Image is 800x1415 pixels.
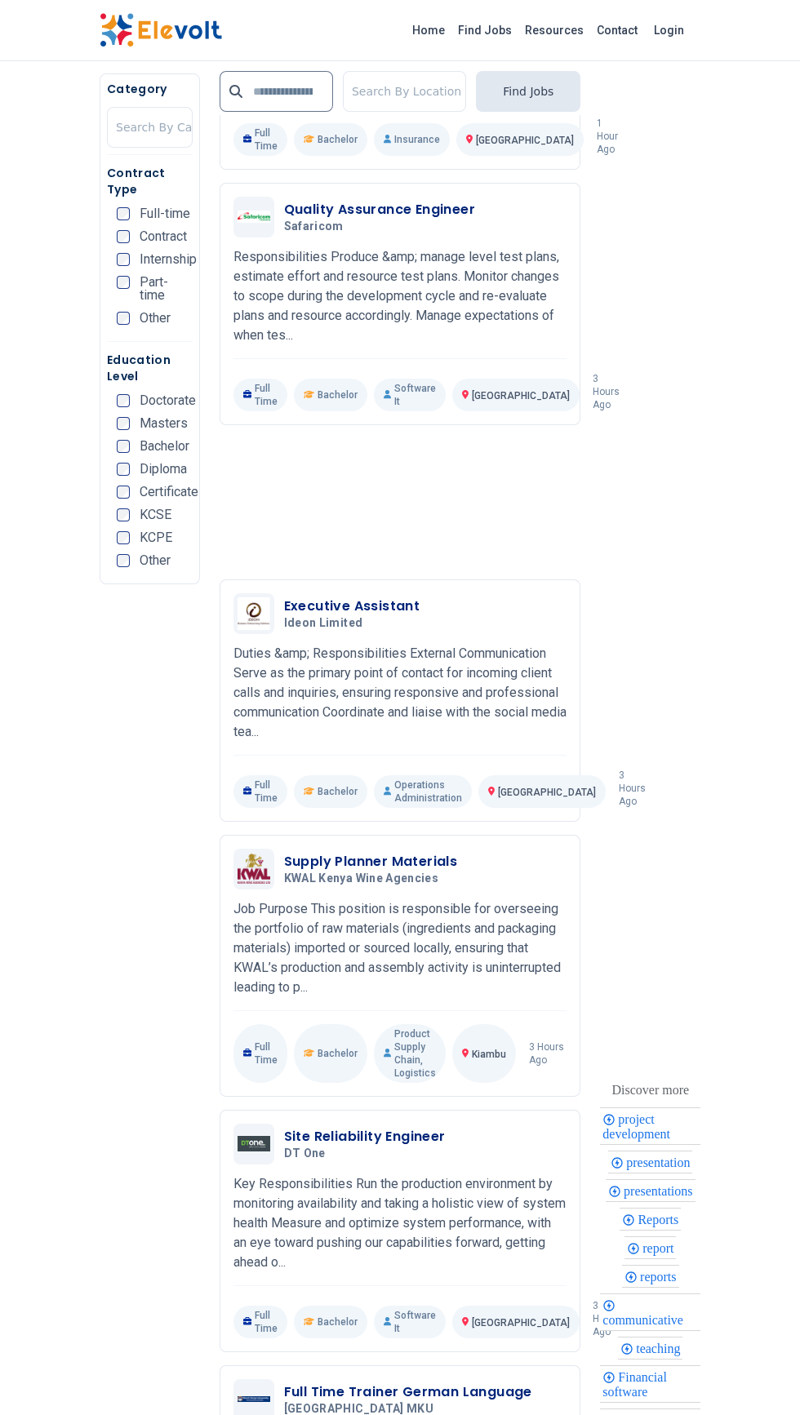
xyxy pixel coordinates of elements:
p: Product Supply Chain, Logistics [374,1024,446,1083]
span: Contract [140,230,187,243]
span: Safaricom [284,220,344,234]
img: Elevolt [100,13,222,47]
p: Full Time [233,379,288,411]
span: Ideon Limited [284,616,363,631]
span: Other [140,312,171,325]
span: [GEOGRAPHIC_DATA] [472,390,570,401]
p: 3 hours ago [529,1040,567,1067]
input: Contract [117,230,130,243]
p: Insurance [374,123,450,156]
span: Bachelor [140,440,189,453]
h3: Executive Assistant [284,597,420,616]
a: Home [406,17,451,43]
h3: Full Time Trainer German Language [284,1382,532,1402]
h3: Supply Planner Materials [284,852,458,872]
span: Bachelor [318,133,358,146]
div: teaching [618,1337,682,1360]
a: DT OneSite Reliability EngineerDT OneKey Responsibilities Run the production environment by monit... [233,1124,567,1338]
input: Other [117,554,130,567]
h5: Category [107,81,193,97]
a: Contact [590,17,644,43]
a: SafaricomQuality Assurance EngineerSafaricomResponsibilities Produce &amp; manage level test plan... [233,197,567,411]
span: project development [602,1112,675,1141]
p: Software It [374,1306,446,1338]
span: DT One [284,1147,326,1161]
p: Software It [374,379,446,411]
p: Key Responsibilities Run the production environment by monitoring availability and taking a holis... [233,1174,567,1272]
div: project development [600,1107,700,1145]
h5: Education Level [107,352,193,384]
img: KWAL Kenya Wine Agencies [238,854,270,884]
span: [GEOGRAPHIC_DATA] [472,1317,570,1329]
input: Other [117,312,130,325]
p: Full Time [233,1024,288,1083]
span: teaching [636,1342,685,1355]
input: KCPE [117,531,130,544]
span: Kiambu [472,1049,506,1060]
p: Full Time [233,775,288,808]
input: Full-time [117,207,130,220]
div: reports [622,1265,678,1288]
div: Financial software [600,1365,700,1403]
input: Diploma [117,463,130,476]
span: Bachelor [318,785,358,798]
iframe: Advertisement [100,597,200,1087]
span: Financial software [602,1370,667,1399]
img: Mount Kenya University MKU [238,1396,270,1403]
span: Bachelor [318,388,358,401]
input: Masters [117,417,130,430]
h5: Contract Type [107,165,193,197]
span: Full-time [140,207,190,220]
input: Internship [117,253,130,266]
h3: Site Reliability Engineer [284,1127,446,1147]
a: Find Jobs [451,17,518,43]
input: Doctorate [117,394,130,407]
p: 3 hours ago [593,1299,620,1338]
span: Certificate [140,486,198,499]
span: Part-time [140,276,193,302]
span: presentations [624,1184,697,1198]
span: report [642,1241,678,1255]
p: 3 hours ago [593,372,620,411]
h3: Quality Assurance Engineer [284,200,475,220]
p: Operations Administration [374,775,472,808]
p: Full Time [233,1306,288,1338]
span: Reports [638,1213,683,1226]
span: presentation [626,1156,695,1169]
img: DT One [238,1136,270,1151]
input: Certificate [117,486,130,499]
p: Full Time [233,123,288,156]
p: Responsibilities Produce &amp; manage level test plans, estimate effort and resource test plans. ... [233,247,567,345]
span: Other [140,554,171,567]
span: Bachelor [318,1047,358,1060]
div: Reports [620,1208,681,1231]
iframe: Advertisement [600,73,700,563]
span: communicative [602,1313,688,1327]
iframe: Chat Widget [718,1337,800,1415]
iframe: Advertisement [220,451,581,566]
input: KCSE [117,508,130,521]
span: [GEOGRAPHIC_DATA] [476,135,574,146]
button: Find Jobs [476,71,580,112]
span: reports [640,1270,681,1284]
img: Ideon Limited [238,597,270,630]
span: Doctorate [140,394,196,407]
a: Login [644,14,694,47]
div: presentations [606,1179,695,1202]
div: These are topics related to the article that might interest you [611,1079,689,1102]
iframe: Advertisement [600,576,700,1066]
span: KWAL Kenya Wine Agencies [284,872,438,886]
span: KCPE [140,531,172,544]
p: 1 hour ago [597,117,618,156]
a: Ideon LimitedExecutive AssistantIdeon LimitedDuties &amp; Responsibilities External Communication... [233,593,567,808]
p: Duties &amp; Responsibilities External Communication Serve as the primary point of contact for in... [233,644,567,742]
div: presentation [608,1151,692,1173]
span: Internship [140,253,197,266]
span: Masters [140,417,188,430]
p: Job Purpose This position is responsible for overseeing the portfolio of raw materials (ingredien... [233,899,567,997]
a: KWAL Kenya Wine AgenciesSupply Planner MaterialsKWAL Kenya Wine AgenciesJob Purpose This position... [233,849,567,1083]
span: KCSE [140,508,171,521]
div: communicative [600,1293,700,1331]
img: Safaricom [238,211,270,224]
